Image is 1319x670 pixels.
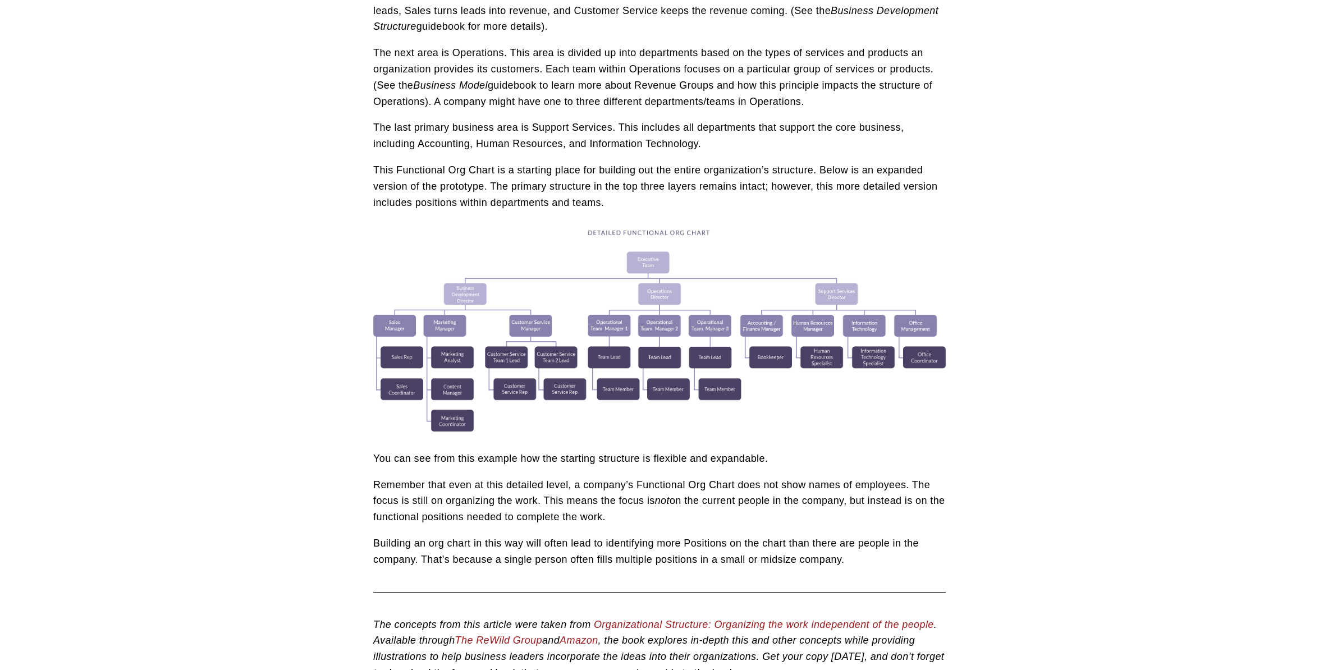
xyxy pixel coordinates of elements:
a: Organizational Structure: Organizing the work independent of the people [594,619,934,630]
p: Remember that even at this detailed level, a company’s Functional Org Chart does not show names o... [373,477,946,525]
em: Business Model [413,80,488,91]
em: The concepts from this article were taken from [373,619,591,630]
a: Amazon [560,635,598,646]
p: You can see from this example how the starting structure is flexible and expandable. [373,451,946,467]
p: This Functional Org Chart is a starting place for building out the entire organization’s structur... [373,162,946,210]
p: The last primary business area is Support Services. This includes all departments that support th... [373,120,946,152]
p: The next area is Operations. This area is divided up into departments based on the types of servi... [373,45,946,109]
em: and [542,635,560,646]
em: not [655,495,670,506]
p: Building an org chart in this way will often lead to identifying more Positions on the chart than... [373,535,946,568]
a: The ReWild Group [455,635,542,646]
